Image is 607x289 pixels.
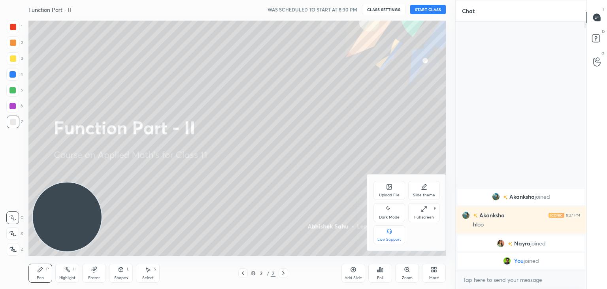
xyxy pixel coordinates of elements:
[379,215,400,219] div: Dark Mode
[414,215,434,219] div: Full screen
[413,193,435,197] div: Slide theme
[377,238,401,241] div: Live Support
[379,193,400,197] div: Upload File
[434,207,436,211] div: F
